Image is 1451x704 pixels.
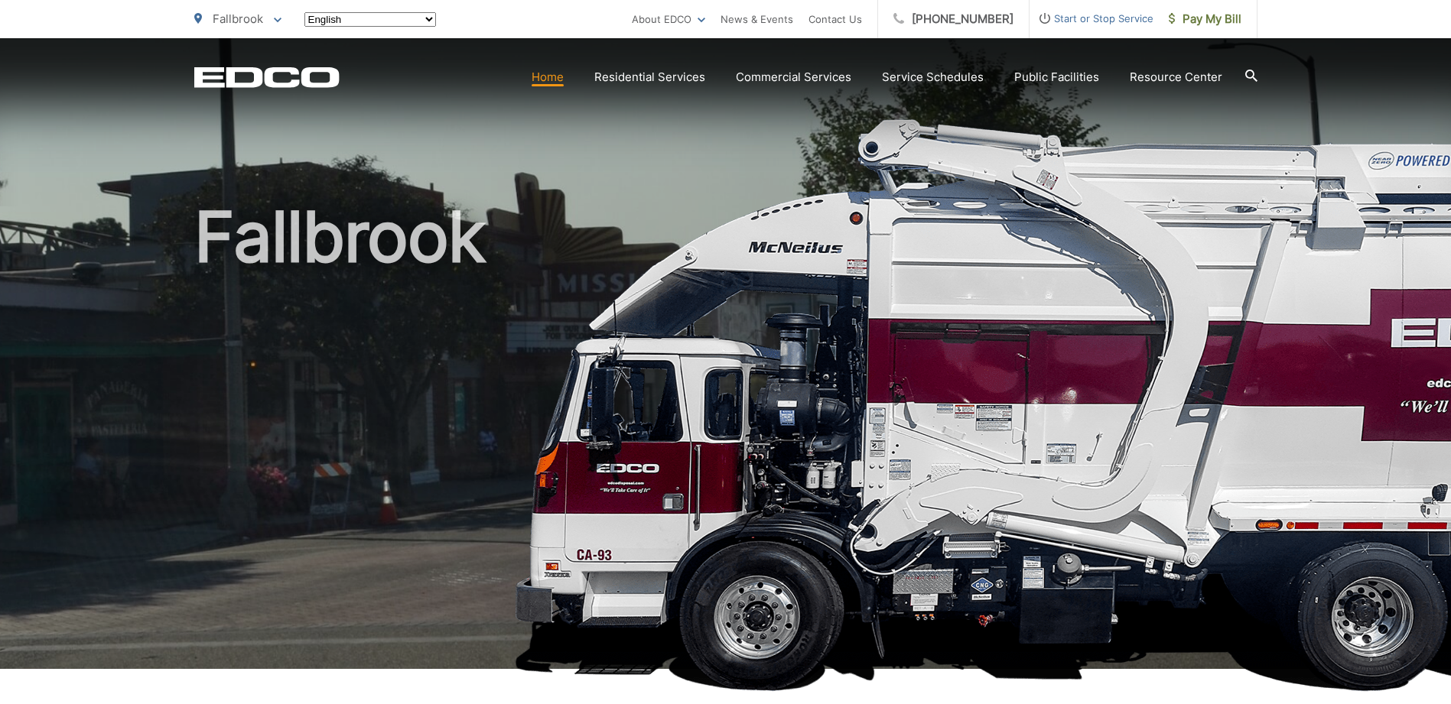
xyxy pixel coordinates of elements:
span: Fallbrook [213,11,263,26]
a: Service Schedules [882,68,984,86]
h1: Fallbrook [194,199,1257,683]
a: Contact Us [808,10,862,28]
a: News & Events [721,10,793,28]
a: Resource Center [1130,68,1222,86]
select: Select a language [304,12,436,27]
a: Commercial Services [736,68,851,86]
a: About EDCO [632,10,705,28]
a: Residential Services [594,68,705,86]
span: Pay My Bill [1169,10,1241,28]
a: Home [532,68,564,86]
a: Public Facilities [1014,68,1099,86]
a: EDCD logo. Return to the homepage. [194,67,340,88]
